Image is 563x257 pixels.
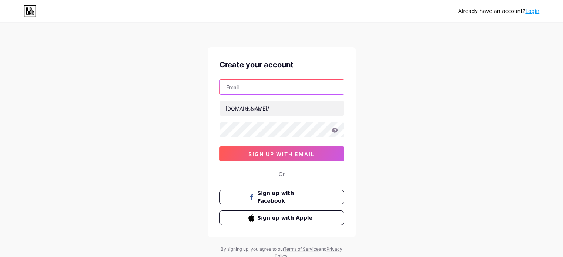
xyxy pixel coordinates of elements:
[257,189,315,205] span: Sign up with Facebook
[458,7,539,15] div: Already have an account?
[219,146,344,161] button: sign up with email
[279,170,285,178] div: Or
[257,214,315,222] span: Sign up with Apple
[248,151,315,157] span: sign up with email
[220,101,344,116] input: username
[219,210,344,225] button: Sign up with Apple
[219,59,344,70] div: Create your account
[525,8,539,14] a: Login
[219,190,344,204] button: Sign up with Facebook
[220,80,344,94] input: Email
[284,246,319,252] a: Terms of Service
[225,105,269,112] div: [DOMAIN_NAME]/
